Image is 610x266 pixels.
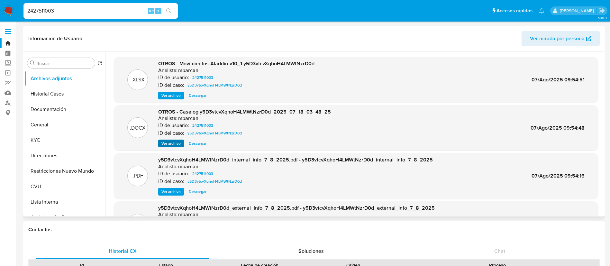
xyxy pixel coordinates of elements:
[158,67,178,74] p: Analista:
[158,74,189,81] p: ID de usuario:
[192,170,213,178] span: 2427511003
[186,188,210,196] button: Descargar
[109,247,137,255] span: Historial CX
[189,188,206,195] span: Descargar
[25,117,105,133] button: General
[23,7,178,15] input: Buscar usuario o caso...
[298,247,324,255] span: Soluciones
[131,76,144,83] p: .XLSX
[28,35,82,42] h1: Información de Usuario
[158,211,178,218] p: Analista:
[532,172,585,179] span: 07/Ago/2025 09:54:16
[158,188,184,196] button: Ver archivo
[190,74,216,81] a: 2427511003
[28,226,600,233] h1: Contactos
[158,140,184,147] button: Ver archivo
[158,82,184,88] p: ID del caso:
[190,122,216,129] a: 2427511003
[522,31,600,46] button: Ver mirada por persona
[158,122,189,129] p: ID de usuario:
[161,92,181,99] span: Ver archivo
[186,92,210,99] button: Descargar
[185,81,244,89] a: y5D3vtcvXqhoH4LMWtNzrD0d
[25,148,105,163] button: Direcciones
[158,156,433,163] span: y5D3vtcvXqhoH4LMWtNzrD0d_internal_info_7_8_2025.pdf - y5D3vtcvXqhoH4LMWtNzrD0d_internal_info_7_8_...
[158,178,184,185] p: ID del caso:
[185,178,244,185] a: y5D3vtcvXqhoH4LMWtNzrD0d
[178,211,198,218] h6: mbarcan
[158,108,331,115] span: OTROS - Caselog y5D3vtcvXqhoH4LMWtNzrD0d_2025_07_18_03_48_25
[130,124,145,132] p: .DOCX
[178,67,198,74] h6: mbarcan
[187,178,242,185] span: y5D3vtcvXqhoH4LMWtNzrD0d
[178,163,198,170] h6: mbarcan
[189,92,206,99] span: Descargar
[161,140,181,147] span: Ver archivo
[25,71,105,86] button: Archivos adjuntos
[149,8,154,14] span: Alt
[496,7,533,14] span: Accesos rápidos
[187,81,242,89] span: y5D3vtcvXqhoH4LMWtNzrD0d
[190,170,216,178] a: 2427511003
[162,6,175,15] button: search-icon
[494,247,505,255] span: Chat
[158,163,178,170] p: Analista:
[25,86,105,102] button: Historial Casos
[25,102,105,117] button: Documentación
[560,8,596,14] p: micaela.pliatskas@mercadolibre.com
[539,8,544,14] a: Notificaciones
[531,124,585,132] span: 07/Ago/2025 09:54:48
[158,204,435,212] span: y5D3vtcvXqhoH4LMWtNzrD0d_external_info_7_8_2025.pdf - y5D3vtcvXqhoH4LMWtNzrD0d_external_info_7_8_...
[192,122,213,129] span: 2427511003
[178,115,198,122] h6: mbarcan
[25,133,105,148] button: KYC
[532,76,585,83] span: 07/Ago/2025 09:54:51
[187,129,242,137] span: y5D3vtcvXqhoH4LMWtNzrD0d
[530,31,585,46] span: Ver mirada por persona
[157,8,159,14] span: s
[25,163,105,179] button: Restricciones Nuevo Mundo
[192,74,213,81] span: 2427511003
[598,7,605,14] a: Salir
[161,188,181,195] span: Ver archivo
[25,210,105,225] button: Anticipos de dinero
[97,60,103,68] button: Volver al orden por defecto
[158,115,178,122] p: Analista:
[158,60,314,67] span: OTROS - Movimientos-Aladdin-v10_1 y5D3vtcvXqhoH4LMWtNzrD0d
[25,194,105,210] button: Lista Interna
[189,140,206,147] span: Descargar
[30,60,35,66] button: Buscar
[158,130,184,136] p: ID del caso:
[185,129,244,137] a: y5D3vtcvXqhoH4LMWtNzrD0d
[132,172,143,179] p: .PDF
[25,179,105,194] button: CVU
[158,170,189,177] p: ID de usuario:
[36,60,92,66] input: Buscar
[158,92,184,99] button: Ver archivo
[186,140,210,147] button: Descargar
